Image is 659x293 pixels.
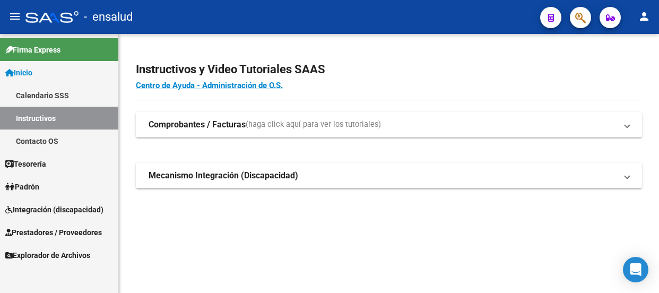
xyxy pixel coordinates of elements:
mat-icon: menu [8,10,21,23]
span: Tesorería [5,158,46,170]
mat-expansion-panel-header: Comprobantes / Facturas(haga click aquí para ver los tutoriales) [136,112,642,137]
span: Inicio [5,67,32,79]
div: Open Intercom Messenger [623,257,648,282]
span: (haga click aquí para ver los tutoriales) [246,119,381,131]
mat-icon: person [638,10,651,23]
a: Centro de Ayuda - Administración de O.S. [136,81,283,90]
span: Explorador de Archivos [5,249,90,261]
span: - ensalud [84,5,133,29]
h2: Instructivos y Video Tutoriales SAAS [136,59,642,80]
mat-expansion-panel-header: Mecanismo Integración (Discapacidad) [136,163,642,188]
strong: Comprobantes / Facturas [149,119,246,131]
span: Firma Express [5,44,60,56]
strong: Mecanismo Integración (Discapacidad) [149,170,298,182]
span: Padrón [5,181,39,193]
span: Integración (discapacidad) [5,204,103,216]
span: Prestadores / Proveedores [5,227,102,238]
